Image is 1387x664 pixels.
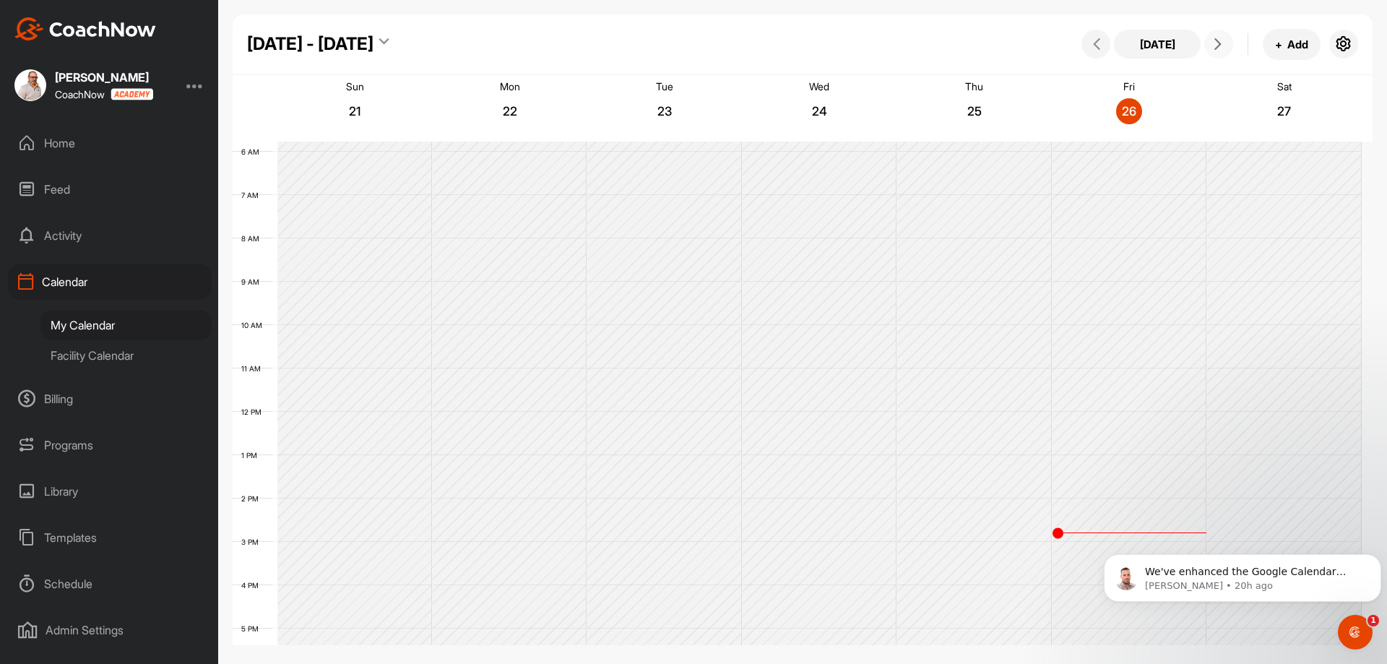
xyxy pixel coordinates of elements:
img: CoachNow [14,17,156,40]
a: September 27, 2025 [1207,75,1362,142]
button: [DATE] [1114,30,1201,59]
div: CoachNow [55,88,153,100]
a: September 24, 2025 [742,75,896,142]
a: September 23, 2025 [587,75,742,142]
div: My Calendar [40,310,212,340]
p: Mon [500,80,520,92]
div: Billing [8,381,212,417]
p: 25 [962,104,988,118]
p: 21 [342,104,368,118]
div: Activity [8,217,212,254]
p: 26 [1116,104,1142,118]
p: Message from Alex, sent 20h ago [47,56,265,69]
p: 22 [497,104,523,118]
p: Wed [809,80,829,92]
div: 9 AM [233,277,274,286]
img: square_b51e5ba5d7a515d917fd852ccbc6f63e.jpg [14,69,46,101]
a: September 22, 2025 [432,75,587,142]
a: September 26, 2025 [1052,75,1206,142]
div: 7 AM [233,191,273,199]
button: +Add [1263,29,1321,60]
p: 23 [652,104,678,118]
div: Facility Calendar [40,340,212,371]
div: 4 PM [233,581,273,590]
div: Templates [8,519,212,556]
span: 1 [1367,615,1379,626]
span: We've enhanced the Google Calendar integration for a more seamless experience. If you haven't lin... [47,42,262,197]
div: Library [8,473,212,509]
div: 8 AM [233,234,274,243]
div: 1 PM [233,451,272,460]
div: 10 AM [233,321,277,329]
a: September 21, 2025 [277,75,432,142]
div: Feed [8,171,212,207]
div: Calendar [8,264,212,300]
iframe: Intercom notifications message [1098,524,1387,625]
iframe: Intercom live chat [1338,615,1373,650]
div: Schedule [8,566,212,602]
p: Sat [1277,80,1292,92]
div: Admin Settings [8,612,212,648]
a: September 25, 2025 [897,75,1052,142]
div: 6 AM [233,147,274,156]
div: Programs [8,427,212,463]
div: 5 PM [233,624,273,633]
p: Fri [1123,80,1135,92]
div: Home [8,125,212,161]
p: 27 [1271,104,1297,118]
p: Thu [965,80,983,92]
p: Sun [346,80,364,92]
p: Tue [656,80,673,92]
p: 24 [806,104,832,118]
div: 11 AM [233,364,275,373]
div: 3 PM [233,538,273,546]
img: CoachNow acadmey [111,88,153,100]
div: 2 PM [233,494,273,503]
span: + [1275,37,1282,52]
div: [PERSON_NAME] [55,72,153,83]
div: 12 PM [233,408,276,416]
div: [DATE] - [DATE] [247,31,373,57]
